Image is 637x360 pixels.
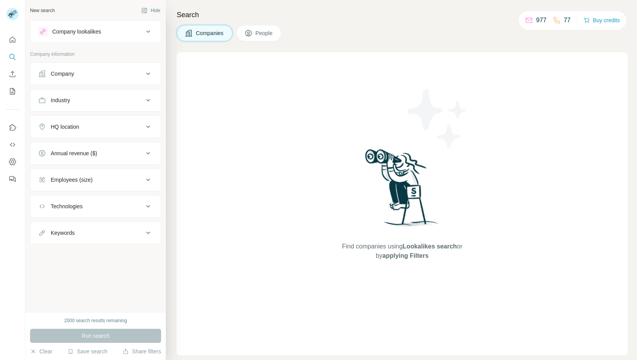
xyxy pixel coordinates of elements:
div: Annual revenue ($) [51,149,97,157]
button: My lists [6,84,19,98]
button: Company lookalikes [30,22,161,41]
button: Use Surfe on LinkedIn [6,121,19,135]
button: Feedback [6,172,19,186]
button: Use Surfe API [6,138,19,152]
span: Lookalikes search [403,243,457,250]
span: applying Filters [382,252,428,259]
button: HQ location [30,117,161,136]
p: 77 [564,16,571,25]
button: Annual revenue ($) [30,144,161,163]
img: Surfe Illustration - Woman searching with binoculars [362,147,443,234]
span: Companies [196,29,224,37]
span: People [256,29,273,37]
div: 2000 search results remaining [64,317,127,324]
div: Keywords [51,229,75,237]
button: Clear [30,348,52,355]
button: Save search [67,348,107,355]
button: Keywords [30,223,161,242]
img: Surfe Illustration - Stars [402,83,472,154]
p: Company information [30,51,161,58]
button: Industry [30,91,161,110]
button: Company [30,64,161,83]
button: Employees (size) [30,170,161,189]
div: HQ location [51,123,79,131]
div: Company lookalikes [52,28,101,35]
button: Quick start [6,33,19,47]
button: Enrich CSV [6,67,19,81]
button: Buy credits [584,15,620,26]
div: Company [51,70,74,78]
div: Employees (size) [51,176,92,184]
div: Technologies [51,202,83,210]
div: Industry [51,96,70,104]
button: Hide [136,5,166,16]
p: 977 [536,16,547,25]
div: New search [30,7,55,14]
button: Dashboard [6,155,19,169]
span: Find companies using or by [340,242,465,261]
button: Search [6,50,19,64]
h4: Search [177,9,628,20]
button: Technologies [30,197,161,216]
button: Share filters [122,348,161,355]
